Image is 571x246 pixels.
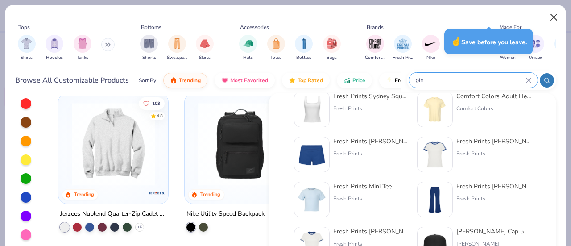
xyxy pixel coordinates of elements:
[74,35,91,61] button: filter button
[21,38,32,49] img: Shirts Image
[215,73,275,88] button: Most Favorited
[368,37,382,50] img: Comfort Colors Image
[529,54,542,61] span: Unisex
[282,73,330,88] button: Top Rated
[352,77,365,84] span: Price
[333,92,408,101] div: Fresh Prints Sydney Square Neck Tank Top
[289,77,296,84] img: TopRated.gif
[298,186,326,213] img: dcfe7741-dfbe-4acc-ad9a-3b0f92b71621
[196,35,214,61] button: filter button
[444,29,533,54] div: Save before you leave.
[499,23,521,31] div: Made For
[367,23,384,31] div: Brands
[396,37,410,50] img: Fresh Prints Image
[333,104,408,113] div: Fresh Prints
[298,96,326,123] img: 94a2aa95-cd2b-4983-969b-ecd512716e9a
[424,37,438,50] img: Nike Image
[78,38,87,49] img: Tanks Image
[271,38,281,49] img: Totes Image
[500,54,516,61] span: Women
[137,224,142,229] span: + 6
[395,77,441,84] span: Fresh Prints Flash
[295,35,313,61] div: filter for Bottles
[546,9,563,26] button: Close
[18,23,30,31] div: Tops
[139,97,165,109] button: Like
[365,54,385,61] span: Comfort Colors
[333,227,408,236] div: Fresh Prints [PERSON_NAME] Fit [PERSON_NAME] Shirt
[196,35,214,61] div: filter for Skirts
[46,54,63,61] span: Hoodies
[456,104,531,113] div: Comfort Colors
[46,35,63,61] button: filter button
[270,54,281,61] span: Totes
[163,73,207,88] button: Trending
[239,35,257,61] div: filter for Hats
[74,35,91,61] div: filter for Tanks
[456,150,531,158] div: Fresh Prints
[140,35,158,61] button: filter button
[46,35,63,61] div: filter for Hoodies
[267,35,285,61] div: filter for Totes
[140,35,158,61] div: filter for Shorts
[139,76,156,84] div: Sort By
[21,54,33,61] span: Shirts
[379,73,482,88] button: Fresh Prints Flash
[221,77,228,84] img: most_fav.gif
[67,103,159,186] img: ff4ddab5-f3f6-4a83-b930-260fe1a46572
[421,141,449,168] img: e5540c4d-e74a-4e58-9a52-192fe86bec9f
[386,77,393,84] img: flash.gif
[456,195,531,203] div: Fresh Prints
[167,54,187,61] span: Sweatpants
[298,77,323,84] span: Top Rated
[456,227,531,236] div: [PERSON_NAME] Cap 5 Panel Mid Profile Mesh Back Trucker Hat
[451,36,461,47] span: ☝️
[456,92,531,101] div: Comfort Colors Adult Heavyweight RS Pocket T-Shirt
[186,208,265,219] div: Nike Utility Speed Backpack
[199,54,211,61] span: Skirts
[172,38,182,49] img: Sweatpants Image
[194,103,285,186] img: 40887cfb-d8e3-47e6-91d9-601d6ca00187
[267,35,285,61] button: filter button
[393,54,413,61] span: Fresh Prints
[240,23,269,31] div: Accessories
[152,101,160,105] span: 103
[243,38,253,49] img: Hats Image
[50,38,59,49] img: Hoodies Image
[299,38,309,49] img: Bottles Image
[141,23,161,31] div: Bottoms
[296,54,311,61] span: Bottles
[333,150,408,158] div: Fresh Prints
[337,73,372,88] button: Price
[323,35,341,61] button: filter button
[170,77,177,84] img: trending.gif
[393,35,413,61] button: filter button
[77,54,88,61] span: Tanks
[365,35,385,61] div: filter for Comfort Colors
[365,35,385,61] button: filter button
[60,208,166,219] div: Jerzees Nublend Quarter-Zip Cadet Collar Sweatshirt
[295,35,313,61] button: filter button
[421,96,449,123] img: 284e3bdb-833f-4f21-a3b0-720291adcbd9
[323,35,341,61] div: filter for Bags
[298,141,326,168] img: d60be0fe-5443-43a1-ac7f-73f8b6aa2e6e
[157,113,163,119] div: 4.8
[144,38,154,49] img: Shorts Image
[239,35,257,61] button: filter button
[230,77,268,84] span: Most Favorited
[333,182,392,191] div: Fresh Prints Mini Tee
[243,54,253,61] span: Hats
[421,186,449,213] img: f981a934-f33f-4490-a3ad-477cd5e6773b
[456,137,531,146] div: Fresh Prints [PERSON_NAME] Fit [PERSON_NAME] Shirt with Stripes
[18,35,36,61] div: filter for Shirts
[333,137,408,146] div: Fresh Prints [PERSON_NAME]-over Lounge Shorts
[167,35,187,61] button: filter button
[147,184,165,202] img: Jerzees logo
[393,35,413,61] div: filter for Fresh Prints
[200,38,210,49] img: Skirts Image
[422,35,440,61] button: filter button
[414,75,526,85] input: Try "T-Shirt"
[456,182,531,191] div: Fresh Prints [PERSON_NAME]-over Flared Pants
[159,103,251,186] img: f9d5fe47-ba8e-4b27-8d97-0d739b31e23c
[179,77,201,84] span: Trending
